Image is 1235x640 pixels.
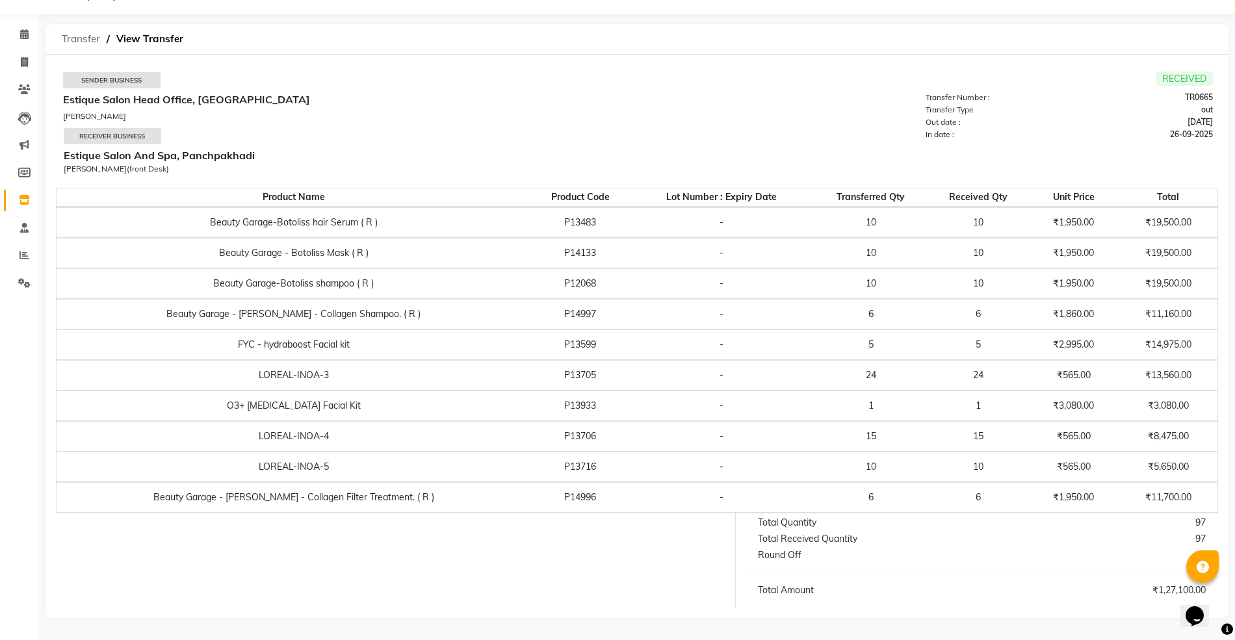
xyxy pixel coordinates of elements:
td: 15 [928,421,1028,452]
b: Estique Salon And Spa, Panchpakhadi [64,149,255,162]
td: P13599 [530,329,630,360]
div: Out date : [918,116,1069,128]
div: 97 [981,516,1215,530]
td: ₹3,080.00 [1028,390,1119,421]
div: Total Received Quantity [748,532,982,546]
td: - [630,452,813,482]
th: Unit Price [1028,188,1119,207]
td: ₹565.00 [1028,452,1119,482]
td: ₹1,950.00 [1028,268,1119,299]
td: ₹19,500.00 [1119,268,1217,299]
td: ₹19,500.00 [1119,238,1217,268]
td: ₹565.00 [1028,360,1119,390]
div: 97 [981,532,1215,546]
div: Round Off [748,548,982,562]
span: RECEIVED [1156,71,1213,86]
td: 10 [813,238,928,268]
span: View Transfer [110,27,190,51]
td: ₹13,560.00 [1119,360,1217,390]
td: 10 [928,452,1028,482]
td: ₹11,160.00 [1119,299,1217,329]
td: Beauty Garage - Botoliss Mask ( R ) [57,238,530,268]
div: [PERSON_NAME] [63,110,636,122]
td: - [630,268,813,299]
td: Beauty Garage-Botoliss hair Serum ( R ) [57,207,530,238]
b: Estique Salon Head Office, [GEOGRAPHIC_DATA] [63,93,310,106]
td: - [630,238,813,268]
div: Receiver Business [64,128,161,144]
iframe: chat widget [1180,588,1222,627]
th: Product Code [530,188,630,207]
td: 15 [813,421,928,452]
td: 10 [928,238,1028,268]
td: ₹2,995.00 [1028,329,1119,360]
td: 10 [928,268,1028,299]
td: 6 [928,299,1028,329]
td: Beauty Garage - [PERSON_NAME] - Collagen Shampoo. ( R ) [57,299,530,329]
td: ₹8,475.00 [1119,421,1217,452]
div: ₹1,27,100.00 [981,583,1215,597]
td: ₹1,950.00 [1028,482,1119,513]
td: P14997 [530,299,630,329]
td: 10 [813,452,928,482]
th: Received Qty [928,188,1028,207]
td: - [630,421,813,452]
td: O3+ [MEDICAL_DATA] Facial Kit [57,390,530,421]
td: 1 [813,390,928,421]
td: 1 [928,390,1028,421]
div: Sender Business [63,72,161,88]
td: LOREAL-INOA-5 [57,452,530,482]
td: ₹5,650.00 [1119,452,1217,482]
td: 24 [928,360,1028,390]
div: In date : [918,129,1069,140]
td: 6 [928,482,1028,513]
th: Transferred Qty [813,188,928,207]
td: 10 [813,268,928,299]
div: [PERSON_NAME](front Desk) [64,163,636,175]
td: P12068 [530,268,630,299]
th: Lot Number : Expiry Date [630,188,813,207]
td: - [630,390,813,421]
td: - [630,360,813,390]
td: 10 [813,207,928,238]
td: ₹1,950.00 [1028,207,1119,238]
td: P14133 [530,238,630,268]
td: 5 [813,329,928,360]
td: 5 [928,329,1028,360]
td: P14996 [530,482,630,513]
td: 6 [813,299,928,329]
div: Total Amount [748,583,982,597]
td: 6 [813,482,928,513]
div: out [1069,104,1221,116]
td: 10 [928,207,1028,238]
td: P13933 [530,390,630,421]
th: Total [1119,188,1217,207]
td: P13706 [530,421,630,452]
td: - [630,329,813,360]
td: - [630,207,813,238]
td: ₹1,950.00 [1028,238,1119,268]
td: ₹3,080.00 [1119,390,1217,421]
td: - [630,299,813,329]
div: Total Quantity [748,516,982,530]
td: P13705 [530,360,630,390]
td: ₹1,860.00 [1028,299,1119,329]
td: ₹14,975.00 [1119,329,1217,360]
div: Transfer Type [918,104,1069,116]
td: 24 [813,360,928,390]
td: FYC - hydraboost Facial kit [57,329,530,360]
th: Product Name [57,188,530,207]
td: LOREAL-INOA-4 [57,421,530,452]
div: ₹0 [981,548,1215,562]
div: TR0665 [1069,92,1221,103]
td: P13483 [530,207,630,238]
td: LOREAL-INOA-3 [57,360,530,390]
span: Transfer [55,27,107,51]
div: 26-09-2025 [1069,129,1221,140]
td: - [630,482,813,513]
div: Transfer Number : [918,92,1069,103]
td: Beauty Garage-Botoliss shampoo ( R ) [57,268,530,299]
td: ₹565.00 [1028,421,1119,452]
td: ₹11,700.00 [1119,482,1217,513]
td: ₹19,500.00 [1119,207,1217,238]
